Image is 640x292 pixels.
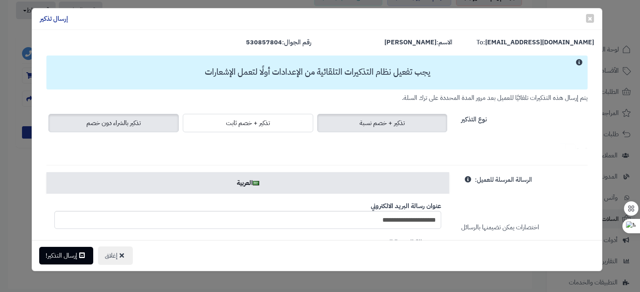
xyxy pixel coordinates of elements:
button: إرسال التذكير! [39,247,93,264]
b: نص رسالة البريد الإلكتروني [375,238,441,247]
h4: إرسال تذكير [40,14,68,24]
h3: يجب تفعيل نظام التذكيرات التلقائية من الإعدادات أولًا لتعمل الإشعارات [50,68,584,77]
strong: 530857804 [246,38,282,47]
a: العربية [46,172,449,194]
label: الرسالة المرسلة للعميل: [475,172,532,185]
span: تذكير + خصم ثابت [226,118,270,128]
strong: [EMAIL_ADDRESS][DOMAIN_NAME] [485,38,594,47]
label: الاسم: [384,38,452,47]
strong: [PERSON_NAME] [384,38,436,47]
button: إغلاق [98,246,133,265]
img: ar.png [253,181,259,185]
span: تذكير + خصم نسبة [360,118,405,128]
span: × [588,12,592,24]
label: To: [476,38,594,47]
b: عنوان رسالة البريد الالكتروني [371,201,441,211]
label: نوع التذكير [461,112,487,124]
label: رقم الجوال: [246,38,311,47]
span: تذكير بالشراء دون خصم [86,118,141,128]
small: يتم إرسال هذه التذكيرات تلقائيًا للعميل بعد مرور المدة المحددة على ترك السلة. [402,93,588,103]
